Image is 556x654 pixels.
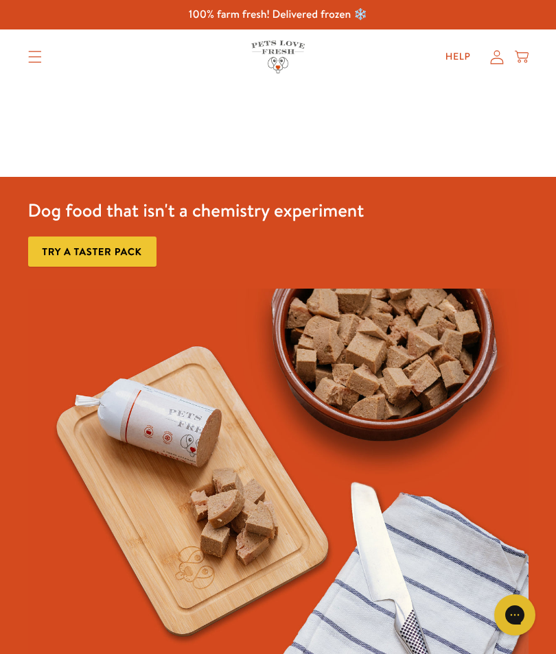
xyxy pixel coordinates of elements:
[487,590,542,640] iframe: Gorgias live chat messenger
[28,199,364,222] h3: Dog food that isn't a chemistry experiment
[17,40,53,74] summary: Translation missing: en.sections.header.menu
[435,43,482,71] a: Help
[251,40,305,73] img: Pets Love Fresh
[28,237,157,267] a: Try a taster pack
